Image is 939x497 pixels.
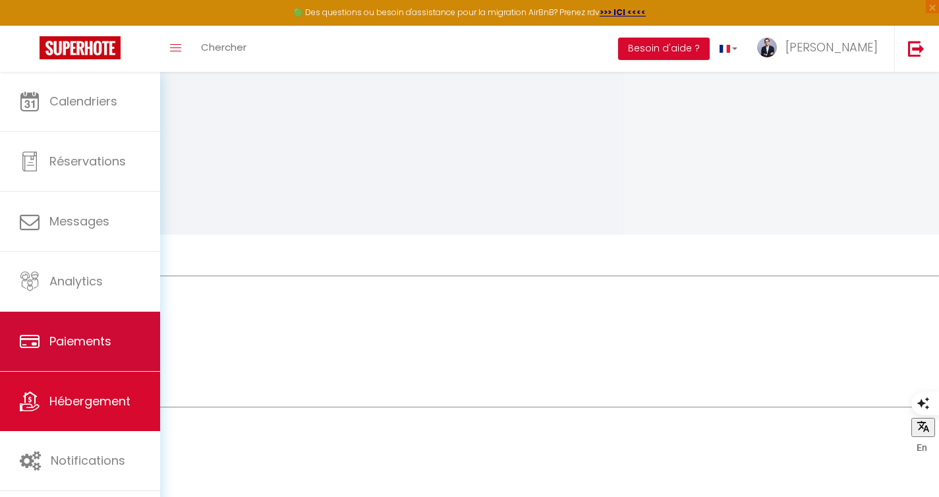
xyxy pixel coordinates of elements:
a: >>> ICI <<<< [600,7,646,18]
span: Chercher [201,40,246,54]
span: Réservations [49,153,126,169]
a: Chercher [191,26,256,72]
button: Besoin d'aide ? [618,38,710,60]
img: logout [908,40,925,57]
span: Hébergement [49,393,130,409]
span: Calendriers [49,93,117,109]
img: Super Booking [40,36,121,59]
span: [PERSON_NAME] [785,39,878,55]
span: Paiements [49,333,111,349]
img: ... [757,38,777,57]
span: Notifications [51,452,125,469]
a: ... [PERSON_NAME] [747,26,894,72]
span: Analytics [49,273,103,289]
span: Messages [49,213,109,229]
